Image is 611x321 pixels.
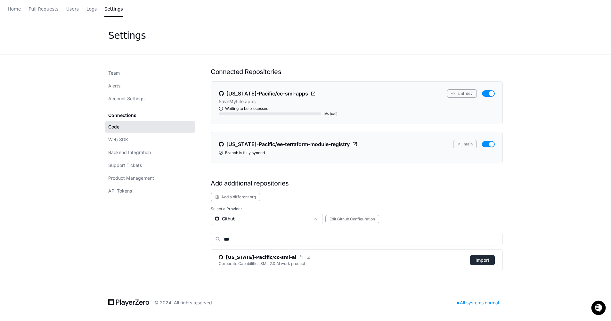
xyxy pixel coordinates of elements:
[219,140,357,148] a: [US_STATE]-Pacific/ee-terraform-module-registry
[105,134,195,145] a: Web SDK
[154,300,213,306] div: © 2024. All rights reserved.
[219,89,316,98] a: [US_STATE]-Pacific/cc-sml-apps
[108,149,151,156] span: Backend Integration
[219,106,495,111] div: Waiting to be processed
[211,206,503,211] label: Select a Provider
[470,255,495,265] button: Import
[86,7,97,11] span: Logs
[6,6,19,19] img: PlayerZero
[219,98,256,105] p: SaveMyLife apps
[108,95,144,102] span: Account Settings
[219,254,311,260] a: [US_STATE]-Pacific/cc-sml-ai
[64,100,77,105] span: Pylon
[57,86,70,91] span: [DATE]
[105,147,195,158] a: Backend Integration
[104,7,123,11] span: Settings
[29,7,58,11] span: Pull Requests
[226,140,350,148] span: [US_STATE]-Pacific/ee-terraform-module-registry
[6,70,41,75] div: Past conversations
[325,215,379,223] button: Edit Github Configuration
[108,70,120,76] span: Team
[215,216,310,222] div: Github
[226,90,308,97] span: [US_STATE]-Pacific/cc-sml-apps
[105,172,195,184] a: Product Management
[86,2,97,17] a: Logs
[29,54,88,59] div: We're available if you need us!
[108,124,119,130] span: Code
[8,2,21,17] a: Home
[105,160,195,171] a: Support Tickets
[108,83,120,89] span: Alerts
[108,188,132,194] span: API Tokens
[215,236,221,243] mat-icon: search
[226,254,297,260] span: [US_STATE]-Pacific/cc-sml-ai
[453,298,503,307] div: All systems normal
[211,193,260,201] button: Add a different org
[211,179,503,188] h1: Add additional repositories
[99,69,117,76] button: See all
[66,7,79,11] span: Users
[219,261,305,266] div: Corporate Capabilities SML 2.0 AI work product
[45,100,77,105] a: Powered byPylon
[29,48,105,54] div: Start new chat
[591,300,608,317] iframe: Open customer support
[6,48,18,59] img: 1736555170064-99ba0984-63c1-480f-8ee9-699278ef63ed
[453,140,477,148] button: main
[105,93,195,104] a: Account Settings
[324,111,338,116] div: 0% (0/0)
[105,185,195,197] a: API Tokens
[66,2,79,17] a: Users
[6,26,117,36] div: Welcome
[108,30,146,41] div: Settings
[447,89,477,98] button: sml_dev
[104,2,123,17] a: Settings
[105,80,195,92] a: Alerts
[29,2,58,17] a: Pull Requests
[53,86,55,91] span: •
[219,150,495,155] div: Branch is fully synced
[8,7,21,11] span: Home
[6,80,17,90] img: Zac Hamilton
[20,86,52,91] span: [PERSON_NAME]
[13,48,25,59] img: 7521149027303_d2c55a7ec3fe4098c2f6_72.png
[211,67,503,76] h1: Connected Repositories
[105,67,195,79] a: Team
[108,162,142,169] span: Support Tickets
[109,50,117,57] button: Start new chat
[108,175,154,181] span: Product Management
[105,121,195,133] a: Code
[108,136,128,143] span: Web SDK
